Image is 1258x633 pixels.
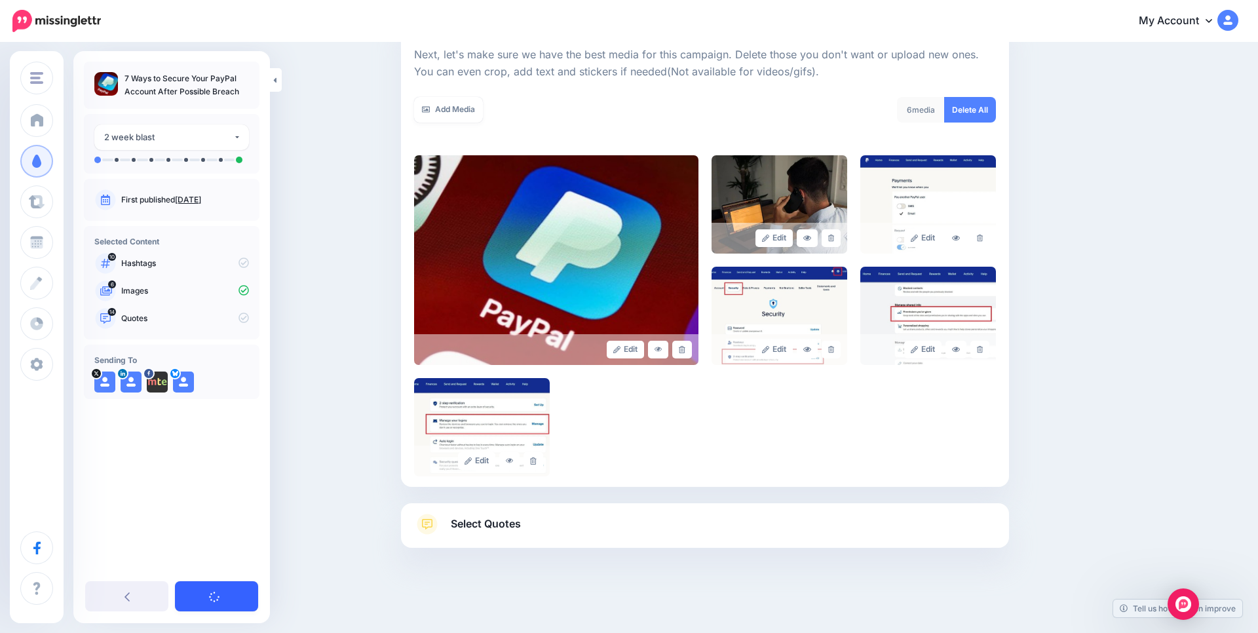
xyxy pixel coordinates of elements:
[94,372,115,393] img: user_default_image.png
[94,72,118,96] img: be78e43a92392d50d31c488dfa05f76d_thumb.jpg
[414,47,996,81] p: Next, let's make sure we have the best media for this campaign. Delete those you don't want or up...
[1168,588,1199,620] div: Open Intercom Messenger
[451,515,521,533] span: Select Quotes
[121,285,249,297] p: Images
[121,194,249,206] p: First published
[121,372,142,393] img: user_default_image.png
[414,514,996,548] a: Select Quotes
[904,341,942,358] a: Edit
[94,237,249,246] h4: Selected Content
[458,452,495,470] a: Edit
[414,378,550,476] img: 76b45d295a1bb4b84428ab5682f198cc_large.jpg
[860,267,996,365] img: dc92f47ea9b0f988251f0661f417b663_large.jpg
[94,355,249,365] h4: Sending To
[607,341,644,358] a: Edit
[414,155,698,365] img: be78e43a92392d50d31c488dfa05f76d_large.jpg
[108,280,116,288] span: 6
[108,253,116,261] span: 10
[108,308,117,316] span: 14
[944,97,996,123] a: Delete All
[712,267,847,365] img: a54b7eda7382c77f5028204da62b1c9e_large.jpg
[907,105,912,115] span: 6
[755,341,793,358] a: Edit
[124,72,249,98] p: 7 Ways to Secure Your PayPal Account After Possible Breach
[1126,5,1238,37] a: My Account
[414,97,483,123] a: Add Media
[897,97,945,123] div: media
[414,40,996,476] div: Select Media
[104,130,233,145] div: 2 week blast
[12,10,101,32] img: Missinglettr
[175,195,201,204] a: [DATE]
[1113,600,1242,617] a: Tell us how we can improve
[904,229,942,247] a: Edit
[147,372,168,393] img: 310393109_477915214381636_3883985114093244655_n-bsa153274.png
[712,155,847,254] img: a1abc5ba5d6d9585cf891f41e2392c2f_large.jpg
[121,313,249,324] p: Quotes
[121,258,249,269] p: Hashtags
[94,125,249,150] button: 2 week blast
[173,372,194,393] img: user_default_image.png
[30,72,43,84] img: menu.png
[860,155,996,254] img: 3ca9fb9df972d5992e1c0783c5ffcc85_large.jpg
[755,229,793,247] a: Edit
